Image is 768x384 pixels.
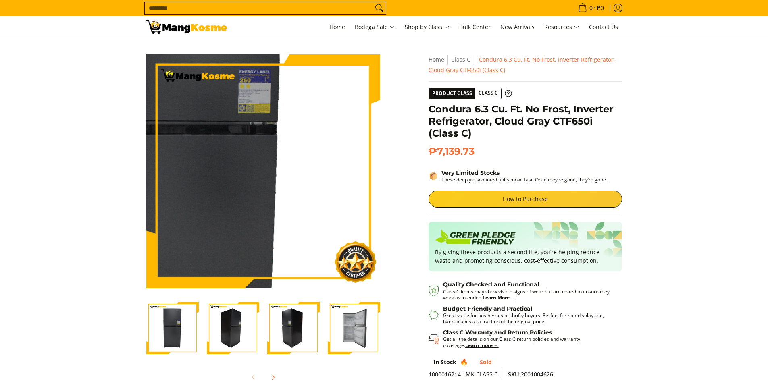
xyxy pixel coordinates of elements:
[589,23,618,31] span: Contact Us
[373,2,386,14] button: Search
[455,16,495,38] a: Bulk Center
[146,20,227,34] img: Condura 6.3 Cu. Ft. No Frost, Inverter Refrigerator, Cloud Gray CTF650 | Mang Kosme
[465,342,499,349] a: Learn more →
[443,289,614,301] p: Class C items may show visible signs of wear but are tested to ensure they work as intended.
[480,358,492,366] span: Sold
[433,358,456,366] span: In Stock
[435,228,516,248] img: Badge sustainability green pledge friendly
[508,370,521,378] span: SKU:
[500,23,535,31] span: New Arrivals
[576,4,606,12] span: •
[351,16,399,38] a: Bodega Sale
[267,302,320,354] img: Condura 6.3 Cu. Ft. No Frost, Inverter Refrigerator, Cloud Gray CTF650i (Class C)-3
[443,336,614,348] p: Get all the details on our Class C return policies and warranty coverage.
[325,16,349,38] a: Home
[496,16,539,38] a: New Arrivals
[544,22,579,32] span: Resources
[540,16,583,38] a: Resources
[443,312,614,324] p: Great value for businesses or thrifty buyers. Perfect for non-display use, backup units at a frac...
[429,191,622,208] a: How to Purchase
[451,56,470,63] a: Class C
[235,16,622,38] nav: Main Menu
[146,302,199,354] img: Condura 6.3 Cu. Ft. No Frost, Inverter Refrigerator, Cloud Gray CTF650i (Class C)-1
[596,5,605,11] span: ₱0
[405,22,450,32] span: Shop by Class
[328,302,380,354] img: Condura 6.3 Cu. Ft. No Frost, Inverter Refrigerator, Cloud Gray CTF650i (Class C)-4
[355,22,395,32] span: Bodega Sale
[441,176,607,183] p: These deeply discounted units move fast. Once they’re gone, they’re gone.
[435,248,616,265] p: By giving these products a second life, you’re helping reduce waste and promoting conscious, cost...
[429,145,475,158] span: ₱7,139.73
[429,54,622,75] nav: Breadcrumbs
[508,370,553,378] span: 2001004626
[401,16,454,38] a: Shop by Class
[483,294,516,301] a: Learn More →
[588,5,594,11] span: 0
[207,302,259,354] img: Condura 6.3 Cu. Ft. No Frost, Inverter Refrigerator, Cloud Gray CTF650i (Class C)-2
[146,54,380,288] img: Condura 6.3 Cu. Ft. No Frost, Inverter Refrigerator, Cloud Gray CTF650i (Class C)
[441,169,500,176] strong: Very Limited Stocks
[475,88,501,98] span: Class C
[329,23,345,31] span: Home
[443,281,539,288] strong: Quality Checked and Functional
[459,23,491,31] span: Bulk Center
[585,16,622,38] a: Contact Us
[429,56,615,74] span: Condura 6.3 Cu. Ft. No Frost, Inverter Refrigerator, Cloud Gray CTF650i (Class C)
[429,56,444,63] a: Home
[443,305,532,312] strong: Budget-Friendly and Practical
[429,103,622,139] h1: Condura 6.3 Cu. Ft. No Frost, Inverter Refrigerator, Cloud Gray CTF650i (Class C)
[429,88,475,99] span: Product Class
[429,370,498,378] span: 1000016214 |MK CLASS C
[443,329,552,336] strong: Class C Warranty and Return Policies
[429,88,512,99] a: Product Class Class C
